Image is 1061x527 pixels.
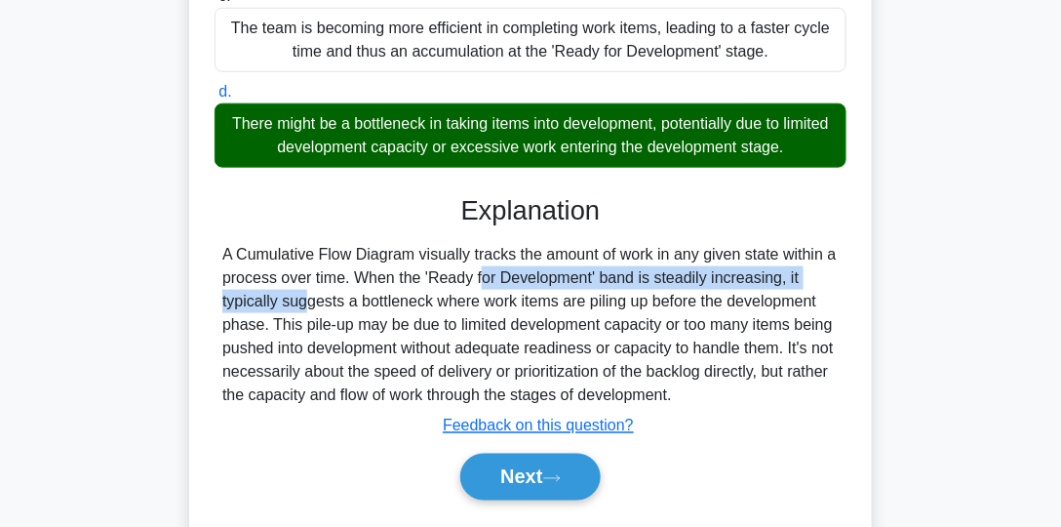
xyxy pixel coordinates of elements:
div: A Cumulative Flow Diagram visually tracks the amount of work in any given state within a process ... [222,243,839,407]
h3: Explanation [226,195,835,227]
button: Next [460,454,600,501]
div: The team is becoming more efficient in completing work items, leading to a faster cycle time and ... [215,8,846,72]
a: Feedback on this question? [443,418,634,434]
span: d. [218,83,231,100]
div: There might be a bottleneck in taking items into development, potentially due to limited developm... [215,103,846,168]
